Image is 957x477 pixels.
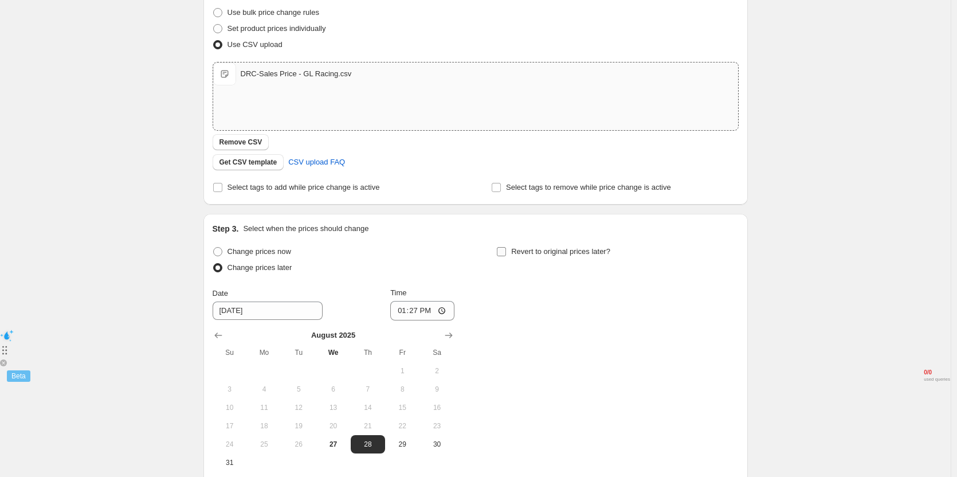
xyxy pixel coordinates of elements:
[217,440,242,449] span: 24
[217,385,242,394] span: 3
[424,440,449,449] span: 30
[385,343,419,362] th: Friday
[351,417,385,435] button: Thursday August 21 2025
[286,385,311,394] span: 5
[419,362,454,380] button: Saturday August 2 2025
[390,301,454,320] input: 12:00
[281,380,316,398] button: Tuesday August 5 2025
[320,421,346,431] span: 20
[355,421,381,431] span: 21
[252,403,277,412] span: 11
[286,348,311,357] span: Tu
[252,440,277,449] span: 25
[213,302,323,320] input: 8/27/2025
[213,134,269,150] button: Remove CSV
[228,247,291,256] span: Change prices now
[390,421,415,431] span: 22
[281,435,316,453] button: Tuesday August 26 2025
[228,40,283,49] span: Use CSV upload
[252,421,277,431] span: 18
[385,435,419,453] button: Friday August 29 2025
[390,403,415,412] span: 15
[219,138,262,147] span: Remove CSV
[316,417,350,435] button: Wednesday August 20 2025
[351,380,385,398] button: Thursday August 7 2025
[424,421,449,431] span: 23
[286,403,311,412] span: 12
[281,153,352,171] a: CSV upload FAQ
[252,385,277,394] span: 4
[217,458,242,467] span: 31
[355,440,381,449] span: 28
[213,417,247,435] button: Sunday August 17 2025
[320,440,346,449] span: 27
[355,385,381,394] span: 7
[385,417,419,435] button: Friday August 22 2025
[316,343,350,362] th: Wednesday
[217,348,242,357] span: Su
[228,183,380,191] span: Select tags to add while price change is active
[281,398,316,417] button: Tuesday August 12 2025
[320,348,346,357] span: We
[424,348,449,357] span: Sa
[506,183,671,191] span: Select tags to remove while price change is active
[247,343,281,362] th: Monday
[247,417,281,435] button: Monday August 18 2025
[213,453,247,472] button: Sunday August 31 2025
[316,435,350,453] button: Today Wednesday August 27 2025
[243,223,368,234] p: Select when the prices should change
[316,380,350,398] button: Wednesday August 6 2025
[419,380,454,398] button: Saturday August 9 2025
[241,68,352,80] div: DRC-Sales Price - GL Racing.csv
[355,403,381,412] span: 14
[288,157,345,168] span: CSV upload FAQ
[316,398,350,417] button: Wednesday August 13 2025
[390,440,415,449] span: 29
[511,247,610,256] span: Revert to original prices later?
[441,327,457,343] button: Show next month, September 2025
[424,403,449,412] span: 16
[217,403,242,412] span: 10
[213,435,247,453] button: Sunday August 24 2025
[213,289,228,298] span: Date
[252,348,277,357] span: Mo
[286,421,311,431] span: 19
[419,417,454,435] button: Saturday August 23 2025
[424,366,449,376] span: 2
[385,380,419,398] button: Friday August 8 2025
[213,343,247,362] th: Sunday
[419,398,454,417] button: Saturday August 16 2025
[213,398,247,417] button: Sunday August 10 2025
[228,8,319,17] span: Use bulk price change rules
[281,417,316,435] button: Tuesday August 19 2025
[247,398,281,417] button: Monday August 11 2025
[390,385,415,394] span: 8
[385,362,419,380] button: Friday August 1 2025
[247,380,281,398] button: Monday August 4 2025
[213,154,284,170] button: Get CSV template
[424,385,449,394] span: 9
[385,398,419,417] button: Friday August 15 2025
[390,288,406,297] span: Time
[213,223,239,234] h2: Step 3.
[320,403,346,412] span: 13
[351,343,385,362] th: Thursday
[210,327,226,343] button: Show previous month, July 2025
[219,158,277,167] span: Get CSV template
[217,421,242,431] span: 17
[355,348,381,357] span: Th
[390,366,415,376] span: 1
[320,385,346,394] span: 6
[419,435,454,453] button: Saturday August 30 2025
[351,435,385,453] button: Thursday August 28 2025
[419,343,454,362] th: Saturday
[213,380,247,398] button: Sunday August 3 2025
[286,440,311,449] span: 26
[228,24,326,33] span: Set product prices individually
[390,348,415,357] span: Fr
[247,435,281,453] button: Monday August 25 2025
[351,398,385,417] button: Thursday August 14 2025
[228,263,292,272] span: Change prices later
[281,343,316,362] th: Tuesday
